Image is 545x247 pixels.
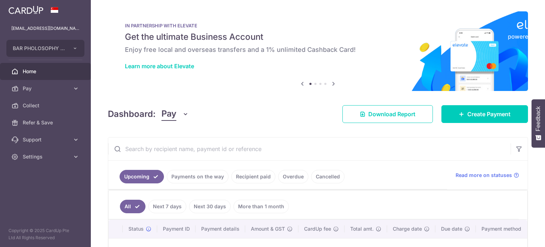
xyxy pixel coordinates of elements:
a: Next 7 days [148,200,186,213]
span: BAR PHOLOSOPHY PTE. LTD. [13,45,65,52]
a: Payments on the way [167,170,229,183]
span: Support [23,136,70,143]
a: Read more on statuses [456,172,519,179]
span: Total amt. [350,225,374,232]
span: Pay [161,107,176,121]
a: Download Report [342,105,433,123]
span: Read more on statuses [456,172,512,179]
span: Download Report [368,110,415,118]
h5: Get the ultimate Business Account [125,31,511,43]
input: Search by recipient name, payment id or reference [108,138,511,160]
a: Upcoming [120,170,164,183]
h4: Dashboard: [108,108,156,120]
button: Feedback - Show survey [532,99,545,147]
span: Create Payment [467,110,511,118]
span: Status [128,225,144,232]
p: IN PARTNERSHIP WITH ELEVATE [125,23,511,28]
a: Next 30 days [189,200,231,213]
span: Due date [441,225,462,232]
p: [EMAIL_ADDRESS][DOMAIN_NAME] [11,25,79,32]
a: Recipient paid [231,170,275,183]
button: BAR PHOLOSOPHY PTE. LTD. [6,40,84,57]
img: Renovation banner [108,11,528,91]
h6: Enjoy free local and overseas transfers and a 1% unlimited Cashback Card! [125,45,511,54]
th: Payment method [476,220,530,238]
a: More than 1 month [233,200,289,213]
span: Collect [23,102,70,109]
span: Settings [23,153,70,160]
span: Pay [23,85,70,92]
a: All [120,200,145,213]
span: Amount & GST [251,225,285,232]
span: Charge date [393,225,422,232]
th: Payment ID [157,220,196,238]
img: CardUp [9,6,43,14]
a: Create Payment [441,105,528,123]
span: CardUp fee [304,225,331,232]
a: Learn more about Elevate [125,63,194,70]
span: Refer & Save [23,119,70,126]
span: Feedback [535,106,541,131]
span: Home [23,68,70,75]
a: Overdue [278,170,308,183]
th: Payment details [196,220,245,238]
a: Cancelled [311,170,345,183]
button: Pay [161,107,189,121]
